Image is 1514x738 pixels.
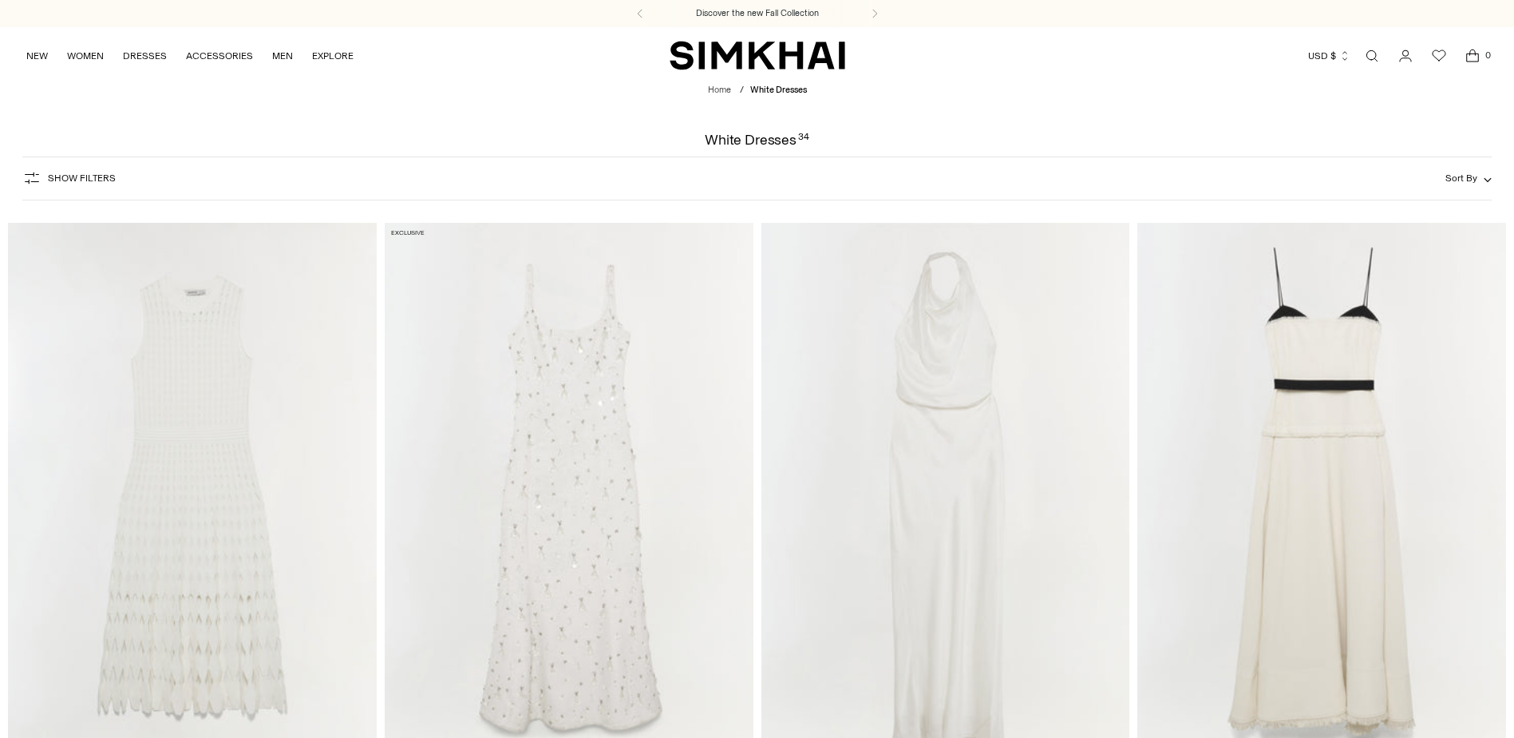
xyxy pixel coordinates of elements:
a: Wishlist [1423,40,1455,72]
a: Open cart modal [1457,40,1488,72]
a: ACCESSORIES [186,38,253,73]
a: MEN [272,38,293,73]
button: Sort By [1445,169,1492,187]
span: Sort By [1445,173,1477,184]
a: Go to the account page [1389,40,1421,72]
a: SIMKHAI [670,40,845,71]
a: DRESSES [123,38,167,73]
nav: breadcrumbs [708,84,807,97]
h1: White Dresses [705,133,809,147]
div: 34 [798,133,809,147]
a: Home [708,85,731,95]
a: Open search modal [1356,40,1388,72]
button: Show Filters [22,165,116,191]
button: USD $ [1308,38,1350,73]
a: EXPLORE [312,38,354,73]
span: Show Filters [48,173,116,184]
span: 0 [1480,48,1495,62]
a: NEW [26,38,48,73]
a: WOMEN [67,38,104,73]
span: White Dresses [750,85,807,95]
div: / [740,84,744,97]
a: Discover the new Fall Collection [696,7,819,20]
